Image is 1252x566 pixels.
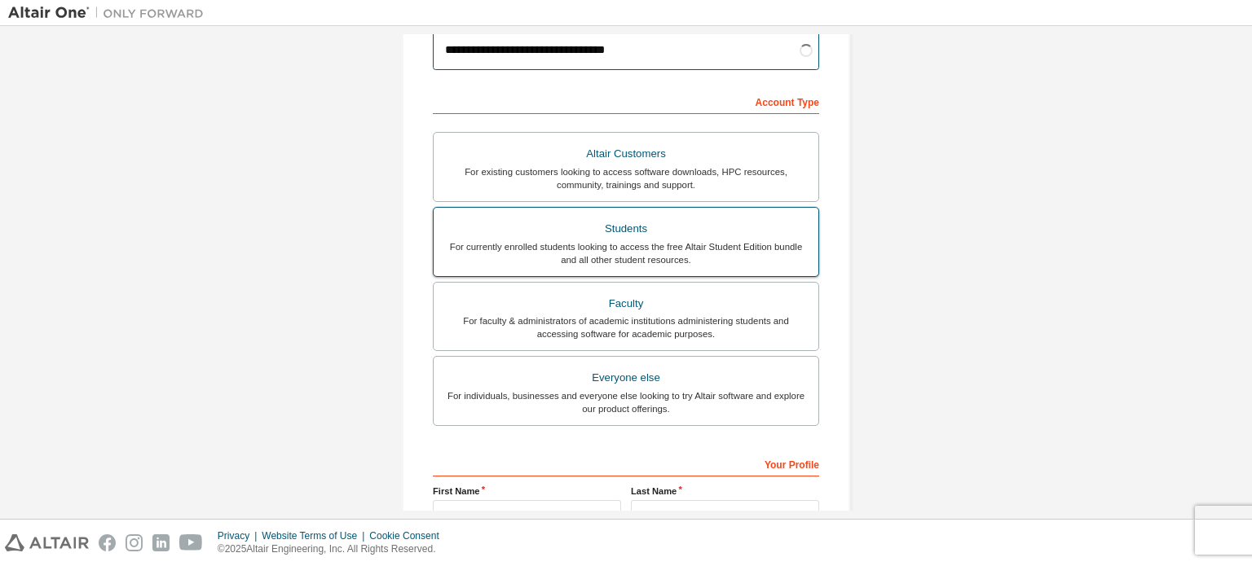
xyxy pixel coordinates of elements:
div: Cookie Consent [369,529,448,542]
img: linkedin.svg [152,534,170,551]
div: Faculty [443,292,809,315]
div: For individuals, businesses and everyone else looking to try Altair software and explore our prod... [443,389,809,415]
img: facebook.svg [99,534,116,551]
div: Altair Customers [443,143,809,165]
div: Your Profile [433,450,819,476]
label: Last Name [631,485,819,498]
div: Website Terms of Use [262,529,369,542]
img: instagram.svg [126,534,143,551]
div: Students [443,217,809,240]
img: altair_logo.svg [5,534,89,551]
div: For existing customers looking to access software downloads, HPC resources, community, trainings ... [443,165,809,191]
div: Account Type [433,88,819,114]
img: Altair One [8,5,212,21]
img: youtube.svg [179,534,203,551]
p: © 2025 Altair Engineering, Inc. All Rights Reserved. [218,542,449,556]
div: Everyone else [443,366,809,389]
div: For faculty & administrators of academic institutions administering students and accessing softwa... [443,314,809,340]
div: Privacy [218,529,262,542]
div: For currently enrolled students looking to access the free Altair Student Edition bundle and all ... [443,240,809,266]
label: First Name [433,485,621,498]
